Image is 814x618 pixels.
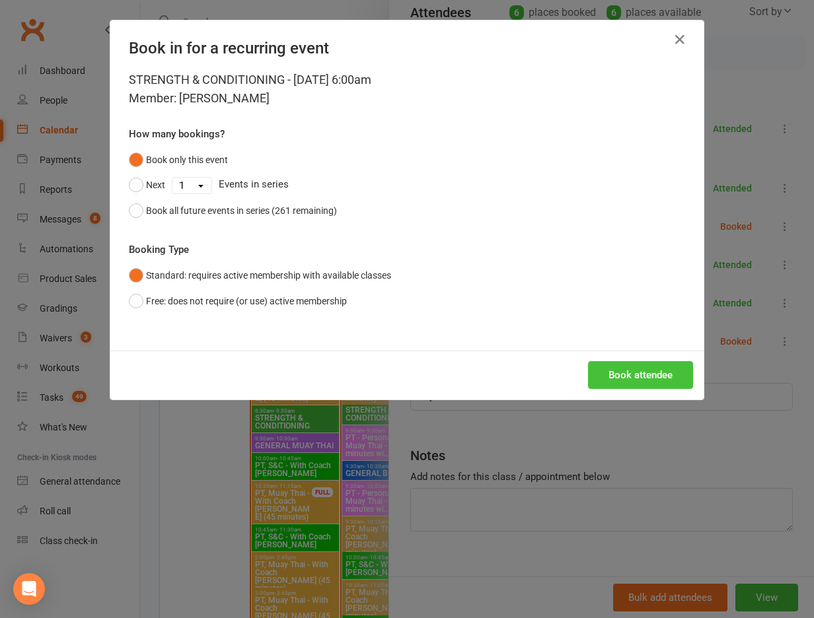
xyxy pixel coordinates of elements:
button: Book all future events in series (261 remaining) [129,198,337,223]
label: How many bookings? [129,126,225,142]
div: Book all future events in series (261 remaining) [146,203,337,218]
button: Book attendee [588,361,693,389]
button: Standard: requires active membership with available classes [129,263,391,288]
div: Events in series [129,172,685,197]
button: Next [129,172,165,197]
div: STRENGTH & CONDITIONING - [DATE] 6:00am Member: [PERSON_NAME] [129,71,685,108]
button: Book only this event [129,147,228,172]
button: Free: does not require (or use) active membership [129,289,347,314]
h4: Book in for a recurring event [129,39,685,57]
button: Close [669,29,690,50]
label: Booking Type [129,242,189,257]
div: Open Intercom Messenger [13,573,45,605]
